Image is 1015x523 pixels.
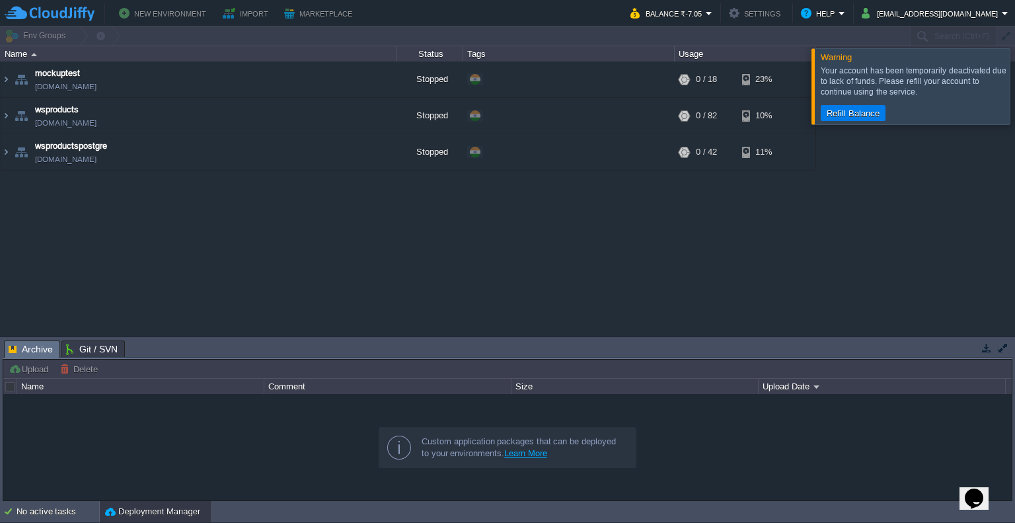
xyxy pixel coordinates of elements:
[35,80,96,93] a: [DOMAIN_NAME]
[12,134,30,170] img: AMDAwAAAACH5BAEAAAAALAAAAAABAAEAAAICRAEAOw==
[742,98,785,134] div: 10%
[5,5,94,22] img: CloudJiffy
[12,61,30,97] img: AMDAwAAAACH5BAEAAAAALAAAAAABAAEAAAICRAEAOw==
[223,5,272,21] button: Import
[959,470,1002,510] iframe: chat widget
[742,61,785,97] div: 23%
[397,98,463,134] div: Stopped
[821,52,852,62] span: Warning
[675,46,815,61] div: Usage
[18,379,264,394] div: Name
[1,134,11,170] img: AMDAwAAAACH5BAEAAAAALAAAAAABAAEAAAICRAEAOw==
[823,107,883,119] button: Refill Balance
[1,98,11,134] img: AMDAwAAAACH5BAEAAAAALAAAAAABAAEAAAICRAEAOw==
[630,5,706,21] button: Balance ₹-7.05
[119,5,210,21] button: New Environment
[9,341,53,358] span: Archive
[35,103,79,116] a: wsproducts
[696,98,717,134] div: 0 / 82
[696,134,717,170] div: 0 / 42
[422,436,625,460] div: Custom application packages that can be deployed to your environments.
[66,341,118,357] span: Git / SVN
[35,116,96,130] a: [DOMAIN_NAME]
[397,61,463,97] div: Stopped
[729,5,784,21] button: Settings
[742,134,785,170] div: 11%
[60,363,102,375] button: Delete
[284,5,356,21] button: Marketplace
[265,379,511,394] div: Comment
[17,501,99,522] div: No active tasks
[512,379,758,394] div: Size
[35,140,107,153] a: wsproductspostgre
[464,46,674,61] div: Tags
[9,363,52,375] button: Upload
[105,505,200,518] button: Deployment Manager
[398,46,463,61] div: Status
[31,53,37,56] img: AMDAwAAAACH5BAEAAAAALAAAAAABAAEAAAICRAEAOw==
[862,5,1002,21] button: [EMAIL_ADDRESS][DOMAIN_NAME]
[1,61,11,97] img: AMDAwAAAACH5BAEAAAAALAAAAAABAAEAAAICRAEAOw==
[35,153,96,166] a: [DOMAIN_NAME]
[504,448,547,458] a: Learn More
[801,5,839,21] button: Help
[12,98,30,134] img: AMDAwAAAACH5BAEAAAAALAAAAAABAAEAAAICRAEAOw==
[35,67,80,80] a: mockuptest
[1,46,396,61] div: Name
[759,379,1005,394] div: Upload Date
[821,65,1006,97] div: Your account has been temporarily deactivated due to lack of funds. Please refill your account to...
[696,61,717,97] div: 0 / 18
[397,134,463,170] div: Stopped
